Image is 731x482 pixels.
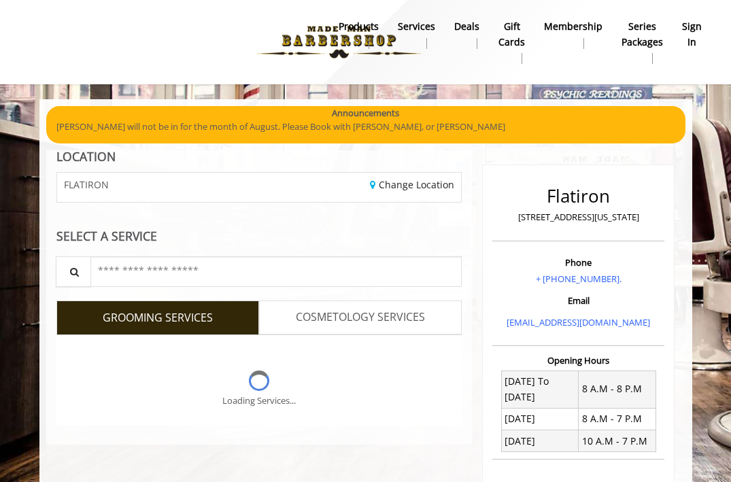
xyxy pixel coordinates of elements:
[496,296,661,305] h3: Email
[579,371,656,408] td: 8 A.M - 8 P.M
[579,408,656,430] td: 8 A.M - 7 P.M
[498,19,525,50] b: gift cards
[501,430,578,451] td: [DATE]
[388,17,445,52] a: ServicesServices
[534,17,612,52] a: MembershipMembership
[622,19,663,50] b: Series packages
[454,19,479,34] b: Deals
[544,19,602,34] b: Membership
[398,19,435,34] b: Services
[332,106,399,120] b: Announcements
[329,17,388,52] a: Productsproducts
[56,148,116,165] b: LOCATION
[339,19,379,34] b: products
[245,5,432,80] img: Made Man Barbershop logo
[496,210,661,224] p: [STREET_ADDRESS][US_STATE]
[489,17,534,67] a: Gift cardsgift cards
[507,316,650,328] a: [EMAIL_ADDRESS][DOMAIN_NAME]
[496,258,661,267] h3: Phone
[492,356,664,365] h3: Opening Hours
[501,371,578,408] td: [DATE] To [DATE]
[501,408,578,430] td: [DATE]
[370,178,454,191] a: Change Location
[579,430,656,451] td: 10 A.M - 7 P.M
[56,120,675,134] p: [PERSON_NAME] will not be in for the month of August. Please Book with [PERSON_NAME], or [PERSON_...
[56,334,462,426] div: Grooming services
[445,17,489,52] a: DealsDeals
[682,19,702,50] b: sign in
[56,230,462,243] div: SELECT A SERVICE
[536,273,622,285] a: + [PHONE_NUMBER].
[56,256,91,287] button: Service Search
[673,17,711,52] a: sign insign in
[296,309,425,326] span: COSMETOLOGY SERVICES
[222,394,296,408] div: Loading Services...
[496,186,661,206] h2: Flatiron
[64,179,109,190] span: FLATIRON
[612,17,673,67] a: Series packagesSeries packages
[103,309,213,327] span: GROOMING SERVICES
